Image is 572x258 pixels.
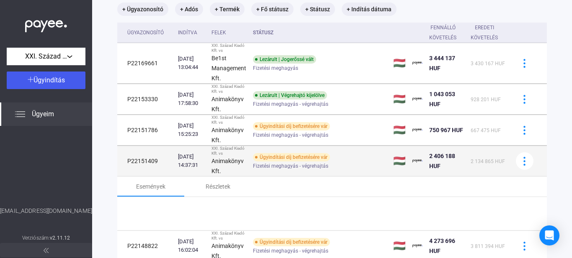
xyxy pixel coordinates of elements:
[253,161,328,171] span: Fizetési meghagyás - végrehajtás
[32,109,54,119] span: Ügyeim
[117,3,168,16] mat-chip: + Ügyazonosító
[211,158,244,174] strong: Animakönyv Kft.
[117,43,175,84] td: P22169661
[253,91,327,100] div: Lezárult | Végrehajtó kijelölve
[429,23,456,43] div: Fennálló követelés
[412,94,423,104] img: payee-logo
[390,84,409,115] td: 🇭🇺
[390,43,409,84] td: 🇭🇺
[211,28,226,38] div: Felek
[210,3,245,16] mat-chip: + Termék
[211,84,246,94] div: XXI. Század Kiadó Kft. vs
[516,90,533,108] button: more-blue
[178,55,205,72] div: [DATE] 13:04:44
[211,28,246,38] div: Felek
[7,72,85,89] button: Ügyindítás
[516,121,533,139] button: more-blue
[342,3,397,16] mat-chip: + Indítás dátuma
[429,23,464,43] div: Fennálló követelés
[253,238,330,246] div: Ügyindítási díj befizetésére vár
[471,23,505,43] div: Eredeti követelés
[253,122,330,130] div: Ügyindítási díj befizetésére vár
[253,55,316,64] div: Lezárult | Jogerőssé vált
[520,242,529,250] img: more-blue
[178,28,205,38] div: Indítva
[15,109,25,119] img: list.svg
[253,63,298,73] span: Fizetési meghagyás
[251,3,294,16] mat-chip: + Fő státusz
[390,146,409,176] td: 🇭🇺
[471,23,498,43] div: Eredeti követelés
[117,84,175,115] td: P22153330
[28,77,33,82] img: plus-white.svg
[178,153,205,169] div: [DATE] 14:37:31
[127,28,164,38] div: Ügyazonosító
[250,23,390,43] th: Státusz
[429,238,455,254] span: 4 273 696 HUF
[412,125,423,135] img: payee-logo
[520,126,529,135] img: more-blue
[300,3,335,16] mat-chip: + Státusz
[429,55,455,72] span: 3 444 137 HUF
[211,146,246,156] div: XXI. Század Kiadó Kft. vs
[178,28,197,38] div: Indítva
[471,158,505,164] span: 2 134 865 HUF
[520,95,529,104] img: more-blue
[127,28,171,38] div: Ügyazonosító
[471,243,505,249] span: 3 811 394 HUF
[253,99,328,109] span: Fizetési meghagyás - végrehajtás
[253,246,328,256] span: Fizetési meghagyás - végrehajtás
[178,91,205,107] div: [DATE] 17:58:30
[211,127,244,143] strong: Animakönyv Kft.
[471,128,501,133] span: 667 475 HUF
[520,157,529,166] img: more-blue
[44,248,49,253] img: arrow-double-left-grey.svg
[429,127,463,133] span: 750 967 HUF
[33,76,65,84] span: Ügyindítás
[25,51,67,61] span: XXI. Század Kiadó Kft.
[7,48,85,65] button: XXI. Század Kiadó Kft.
[117,146,175,176] td: P22151409
[117,115,175,146] td: P22151786
[211,231,246,241] div: XXI. Század Kiadó Kft. vs
[211,115,246,125] div: XXI. Század Kiadó Kft. vs
[253,153,330,161] div: Ügyindítási díj befizetésére vár
[206,181,230,192] div: Részletek
[429,153,455,169] span: 2 406 188 HUF
[520,59,529,68] img: more-blue
[539,225,559,245] div: Open Intercom Messenger
[211,43,246,53] div: XXI. Század Kiadó Kft. vs
[412,58,423,68] img: payee-logo
[516,152,533,170] button: more-blue
[390,115,409,146] td: 🇭🇺
[178,122,205,138] div: [DATE] 15:25:23
[471,61,505,66] span: 3 430 167 HUF
[25,15,67,33] img: white-payee-white-dot.svg
[50,235,70,241] strong: v2.11.12
[516,54,533,72] button: more-blue
[412,156,423,166] img: payee-logo
[516,237,533,255] button: more-blue
[429,91,455,107] span: 1 043 053 HUF
[178,238,205,254] div: [DATE] 16:02:04
[471,97,501,102] span: 928 201 HUF
[412,241,423,251] img: payee-logo
[211,96,244,112] strong: Animakönyv Kft.
[136,181,165,192] div: Események
[211,55,246,82] strong: Be1st Management Kft.
[175,3,203,16] mat-chip: + Adós
[253,130,328,140] span: Fizetési meghagyás - végrehajtás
